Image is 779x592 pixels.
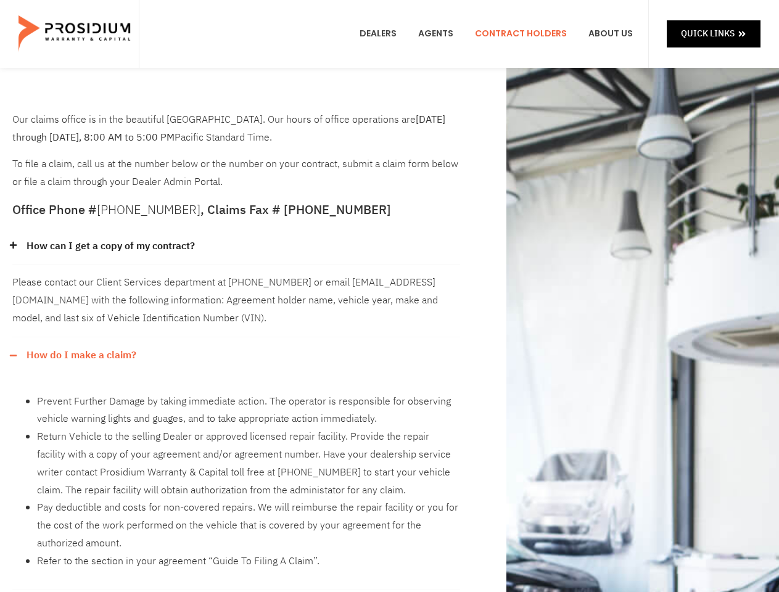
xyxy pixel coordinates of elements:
[12,265,460,337] div: How can I get a copy of my contract?
[12,228,460,265] div: How can I get a copy of my contract?
[97,200,200,219] a: [PHONE_NUMBER]
[37,553,460,570] li: Refer to the section in your agreement “Guide To Filing A Claim”.
[350,15,642,53] nav: Menu
[12,374,460,590] div: How do I make a claim?
[27,237,195,255] a: How can I get a copy of my contract?
[37,393,460,429] li: Prevent Further Damage by taking immediate action. The operator is responsible for observing vehi...
[12,111,460,147] p: Our claims office is in the beautiful [GEOGRAPHIC_DATA]. Our hours of office operations are Pacif...
[579,15,642,53] a: About Us
[681,26,735,41] span: Quick Links
[409,15,463,53] a: Agents
[37,499,460,552] li: Pay deductible and costs for non-covered repairs. We will reimburse the repair facility or you fo...
[350,15,406,53] a: Dealers
[466,15,576,53] a: Contract Holders
[12,337,460,374] div: How do I make a claim?
[37,428,460,499] li: Return Vehicle to the selling Dealer or approved licensed repair facility. Provide the repair fac...
[27,347,136,364] a: How do I make a claim?
[12,112,445,145] b: [DATE] through [DATE], 8:00 AM to 5:00 PM
[667,20,760,47] a: Quick Links
[12,111,460,191] div: To file a claim, call us at the number below or the number on your contract, submit a claim form ...
[12,203,460,216] h5: Office Phone # , Claims Fax # [PHONE_NUMBER]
